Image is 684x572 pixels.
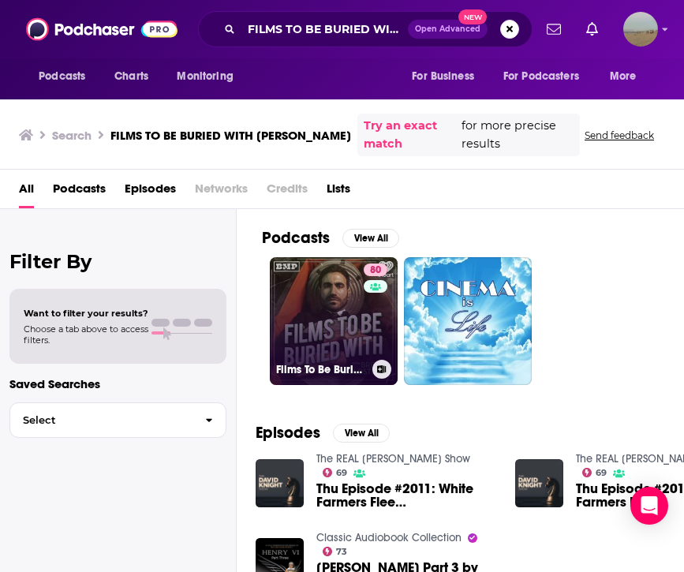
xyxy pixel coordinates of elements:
span: Charts [114,65,148,88]
input: Search podcasts, credits, & more... [241,17,408,42]
button: View All [342,229,399,248]
a: The REAL David Knight Show [316,452,470,465]
span: Networks [195,176,248,208]
span: Podcasts [39,65,85,88]
span: for more precise results [462,117,574,153]
h3: FILMS TO BE BURIED WITH [PERSON_NAME] [110,128,351,143]
button: open menu [401,62,494,92]
span: Monitoring [177,65,233,88]
a: Podcasts [53,176,106,208]
img: Podchaser - Follow, Share and Rate Podcasts [26,14,178,44]
h3: Films To Be Buried With with [PERSON_NAME] [276,363,366,376]
span: For Business [412,65,474,88]
span: Want to filter your results? [24,308,148,319]
a: Try an exact match [364,117,458,153]
span: Credits [267,176,308,208]
button: open menu [493,62,602,92]
a: PodcastsView All [262,228,399,248]
span: For Podcasters [503,65,579,88]
span: Select [10,415,192,425]
a: EpisodesView All [256,423,390,443]
button: Select [9,402,226,438]
img: Thu Episode #2011: White Farmers Flee Genocide as 'Kill the Boer' Chants Echo! [515,459,563,507]
button: Open AdvancedNew [408,20,488,39]
button: Send feedback [580,129,659,142]
h3: Search [52,128,92,143]
div: Search podcasts, credits, & more... [198,11,533,47]
a: 80Films To Be Buried With with [PERSON_NAME] [270,257,398,385]
h2: Episodes [256,423,320,443]
h2: Podcasts [262,228,330,248]
h2: Filter By [9,250,226,273]
span: New [458,9,487,24]
a: Classic Audiobook Collection [316,531,462,544]
div: Open Intercom Messenger [630,487,668,525]
a: Charts [104,62,158,92]
button: open menu [28,62,106,92]
a: 73 [323,547,348,556]
a: 80 [364,264,387,276]
button: Show profile menu [623,12,658,47]
a: Show notifications dropdown [540,16,567,43]
a: 69 [323,468,348,477]
button: open menu [599,62,656,92]
span: 80 [370,263,381,279]
span: Thu Episode #2011: White Farmers Flee [MEDICAL_DATA] as 'Kill the Boer' Chants Echo! [316,482,496,509]
button: View All [333,424,390,443]
img: Thu Episode #2011: White Farmers Flee Genocide as 'Kill the Boer' Chants Echo! [256,459,304,507]
a: Episodes [125,176,176,208]
span: Choose a tab above to access filters. [24,323,148,346]
span: 69 [596,469,607,477]
span: 69 [336,469,347,477]
span: Logged in as shenderson [623,12,658,47]
span: More [610,65,637,88]
a: 69 [582,468,607,477]
button: open menu [166,62,253,92]
img: User Profile [623,12,658,47]
a: Show notifications dropdown [580,16,604,43]
span: 73 [336,548,347,555]
a: All [19,176,34,208]
a: Thu Episode #2011: White Farmers Flee Genocide as 'Kill the Boer' Chants Echo! [316,482,496,509]
p: Saved Searches [9,376,226,391]
a: Lists [327,176,350,208]
span: Open Advanced [415,25,480,33]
